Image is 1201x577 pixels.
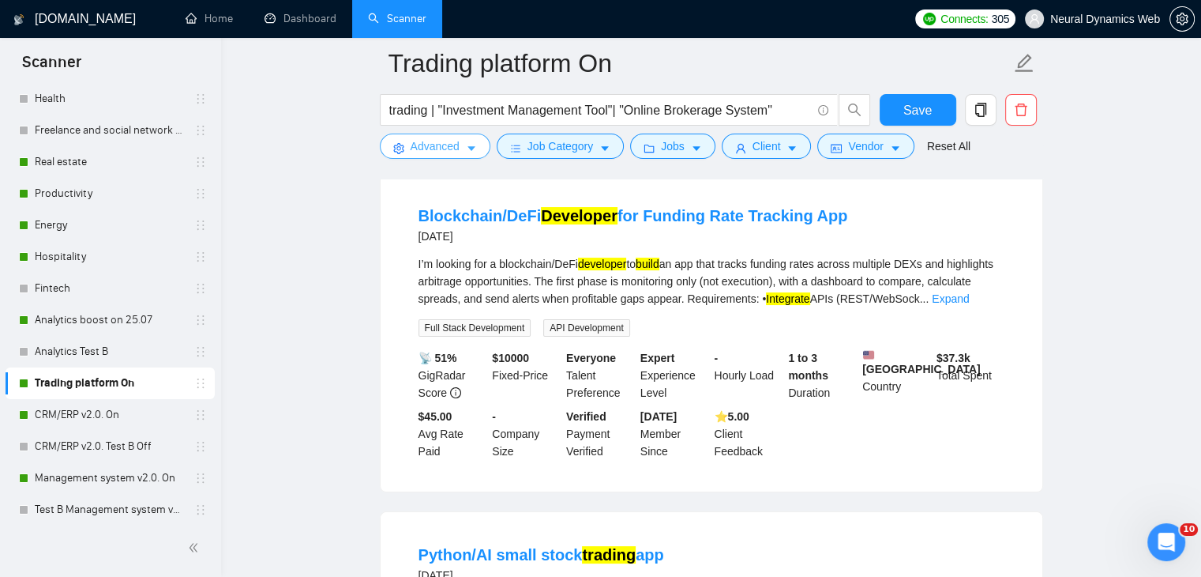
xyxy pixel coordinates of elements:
[543,319,629,337] span: API Development
[186,12,233,25] a: homeHome
[510,142,521,154] span: bars
[194,282,207,295] span: holder
[1169,6,1195,32] button: setting
[35,304,185,336] a: Analytics boost on 25.07
[194,187,207,200] span: holder
[563,349,637,402] div: Talent Preference
[880,94,956,126] button: Save
[753,138,781,155] span: Client
[418,255,1004,307] div: I’m looking for a blockchain/DeFi to an app that tracks funding rates across multiple DEXs and hi...
[265,12,336,25] a: dashboardDashboard
[965,94,996,126] button: copy
[527,138,593,155] span: Job Category
[839,103,869,117] span: search
[715,352,719,364] b: -
[788,352,828,382] b: 1 to 3 months
[1180,523,1198,536] span: 10
[13,7,24,32] img: logo
[418,410,452,423] b: $45.00
[735,142,746,154] span: user
[785,349,859,402] div: Duration
[766,292,809,305] mark: Integrate
[466,142,477,154] span: caret-down
[411,138,460,155] span: Advanced
[932,292,969,305] a: Expand
[368,12,426,25] a: searchScanner
[388,43,1011,83] input: Scanner name...
[839,94,870,126] button: search
[848,138,883,155] span: Vendor
[636,258,659,270] mark: build
[35,462,185,494] a: Management system v2.0. On
[194,124,207,137] span: holder
[35,273,185,304] a: Fintech
[35,399,185,431] a: CRM/ERP v2.0. On
[492,410,496,423] b: -
[35,209,185,241] a: Energy
[711,349,786,402] div: Hourly Load
[933,349,1008,402] div: Total Spent
[194,219,207,232] span: holder
[418,227,848,246] div: [DATE]
[492,352,529,364] b: $ 10000
[35,241,185,273] a: Hospitality
[418,352,457,364] b: 📡 51%
[691,142,702,154] span: caret-down
[1006,103,1036,117] span: delete
[1170,13,1194,25] span: setting
[923,13,936,25] img: upwork-logo.png
[194,92,207,105] span: holder
[194,472,207,485] span: holder
[578,258,627,270] mark: developer
[35,83,185,115] a: Health
[194,409,207,421] span: holder
[35,368,185,399] a: Trading platform On
[35,115,185,146] a: Freelance and social network (change includes)
[1029,13,1040,25] span: user
[35,336,185,368] a: Analytics Test B
[35,431,185,462] a: CRM/ERP v2.0. Test B Off
[940,10,988,28] span: Connects:
[722,134,812,159] button: userClientcaret-down
[450,387,461,398] span: info-circle
[637,349,711,402] div: Experience Level
[711,408,786,460] div: Client Feedback
[194,440,207,453] span: holder
[936,352,970,364] b: $ 37.3k
[661,138,685,155] span: Jobs
[9,51,94,84] span: Scanner
[389,100,811,120] input: Search Freelance Jobs...
[418,546,664,564] a: Python/AI small stocktradingapp
[489,349,563,402] div: Fixed-Price
[35,178,185,209] a: Productivity
[831,142,842,154] span: idcard
[566,352,616,364] b: Everyone
[541,207,617,224] mark: Developer
[862,349,981,375] b: [GEOGRAPHIC_DATA]
[194,345,207,358] span: holder
[927,138,970,155] a: Reset All
[644,142,655,154] span: folder
[992,10,1009,28] span: 305
[1147,523,1185,561] iframe: Intercom live chat
[640,410,677,423] b: [DATE]
[1005,94,1037,126] button: delete
[582,546,636,564] mark: trading
[188,540,204,556] span: double-left
[497,134,624,159] button: barsJob Categorycaret-down
[418,207,848,224] a: Blockchain/DeFiDeveloperfor Funding Rate Tracking App
[859,349,933,402] div: Country
[715,410,749,423] b: ⭐️ 5.00
[863,349,874,360] img: 🇺🇸
[1014,53,1034,74] span: edit
[194,156,207,168] span: holder
[194,251,207,263] span: holder
[418,319,531,337] span: Full Stack Development
[35,146,185,178] a: Real estate
[489,408,563,460] div: Company Size
[566,410,606,423] b: Verified
[35,494,185,526] a: Test B Management system v2.0. Off
[599,142,610,154] span: caret-down
[194,503,207,516] span: holder
[818,105,828,115] span: info-circle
